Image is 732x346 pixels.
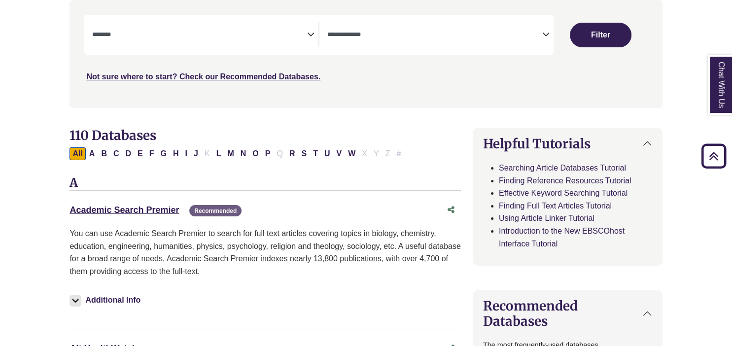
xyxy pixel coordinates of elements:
[298,147,310,160] button: Filter Results S
[473,290,662,337] button: Recommended Databases
[182,147,190,160] button: Filter Results I
[238,147,249,160] button: Filter Results N
[92,32,307,39] textarea: Search
[135,147,146,160] button: Filter Results E
[70,227,461,277] p: You can use Academic Search Premier to search for full text articles covering topics in biology, ...
[70,176,461,191] h3: A
[333,147,345,160] button: Filter Results V
[170,147,182,160] button: Filter Results H
[441,201,461,219] button: Share this database
[70,147,85,160] button: All
[345,147,358,160] button: Filter Results W
[70,149,405,157] div: Alpha-list to filter by first letter of database name
[70,127,156,143] span: 110 Databases
[98,147,110,160] button: Filter Results B
[224,147,237,160] button: Filter Results M
[499,189,627,197] a: Effective Keyword Searching Tutorial
[570,23,631,47] button: Submit for Search Results
[86,147,98,160] button: Filter Results A
[110,147,122,160] button: Filter Results C
[310,147,321,160] button: Filter Results T
[146,147,157,160] button: Filter Results F
[321,147,333,160] button: Filter Results U
[286,147,298,160] button: Filter Results R
[189,205,242,216] span: Recommended
[70,205,179,215] a: Academic Search Premier
[499,214,594,222] a: Using Article Linker Tutorial
[698,149,730,163] a: Back to Top
[213,147,224,160] button: Filter Results L
[327,32,542,39] textarea: Search
[191,147,201,160] button: Filter Results J
[158,147,170,160] button: Filter Results G
[86,72,320,81] a: Not sure where to start? Check our Recommended Databases.
[499,227,625,248] a: Introduction to the New EBSCOhost Interface Tutorial
[123,147,135,160] button: Filter Results D
[473,128,662,159] button: Helpful Tutorials
[499,176,631,185] a: Finding Reference Resources Tutorial
[499,164,626,172] a: Searching Article Databases Tutorial
[499,202,612,210] a: Finding Full Text Articles Tutorial
[70,293,143,307] button: Additional Info
[249,147,261,160] button: Filter Results O
[262,147,274,160] button: Filter Results P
